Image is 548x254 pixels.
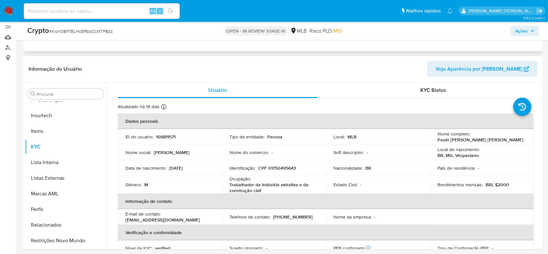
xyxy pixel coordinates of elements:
span: 3.152.2-hotfix-1 [523,15,545,21]
p: Nacionalidade : [333,165,363,171]
p: ID do usuário : [125,134,153,140]
h1: Informação do Usuário [29,66,82,72]
a: Sair [536,7,543,14]
th: Informação de contato [118,193,534,209]
p: - [360,182,361,188]
p: Tipo de Confirmação PEP : [437,245,489,251]
input: Procurar [37,91,101,97]
div: MLB [290,27,307,35]
button: Ações [511,26,539,36]
p: - [492,245,493,251]
span: Veja Aparência por [PERSON_NAME] [436,61,522,77]
a: Notificações [447,8,453,14]
p: Tipo de entidade : [229,134,265,140]
p: Gênero : [125,182,142,188]
p: Estado Civil : [333,182,358,188]
p: Nível de KYC : [125,245,152,251]
p: verified [155,245,170,251]
button: Marcas AML [25,186,106,202]
button: Listas Externas [25,170,106,186]
p: Atualizado há 19 dias [118,104,160,110]
p: [EMAIL_ADDRESS][DOMAIN_NAME] [125,217,200,223]
button: Procurar [30,91,35,96]
p: Ocupação : [229,176,251,182]
button: Insurtech [25,108,106,123]
p: - [374,214,375,220]
p: Pessoa [267,134,282,140]
button: Perfis [25,202,106,217]
p: OPEN - IN REVIEW STAGE III [224,26,288,35]
input: Pesquise usuários ou casos... [24,7,180,15]
p: BR, MG, Vespasiano [437,152,479,158]
span: Usuário [208,86,227,94]
p: Soft descriptor : [333,149,364,155]
th: Verificação e conformidade [118,225,534,240]
span: MID [333,27,342,35]
span: s [159,8,161,14]
p: E-mail de contato : [125,211,161,217]
p: Nome completo : [437,131,470,137]
p: [DATE] [169,165,183,171]
button: Restrições Novo Mundo [25,233,106,248]
p: MLB [347,134,357,140]
button: Relacionados [25,217,106,233]
p: Nome da empresa : [333,214,372,220]
span: # Kion08hTBLHoERbzCcMTP8zz [49,28,113,35]
span: Ações [515,26,528,36]
span: Alt [150,8,155,14]
button: Lista Interna [25,155,106,170]
p: [PERSON_NAME] [154,149,189,155]
p: BRL $2000 [486,182,509,188]
p: 106811571 [156,134,176,140]
p: Telefone de contato : [229,214,270,220]
th: Dados pessoais [118,113,534,129]
p: Trabalhador da indústria extrativa e da construção civil [229,182,315,193]
p: - [367,149,368,155]
p: Rendimentos mensais : [437,182,483,188]
p: Paulo [PERSON_NAME] [PERSON_NAME] [437,137,523,143]
p: - [266,245,267,251]
p: PEP confirmado : [333,245,372,251]
span: KYC Status [420,86,446,94]
button: search-icon [164,7,177,16]
p: Nome social : [125,149,151,155]
p: [PHONE_NUMBER] [273,214,313,220]
p: - [478,165,479,171]
b: Crypto [27,25,49,35]
p: Local de nascimento : [437,147,480,152]
span: Atalhos rápidos [406,7,441,14]
p: País de residência : [437,165,475,171]
p: CPF 01750495643 [258,165,296,171]
button: Veja Aparência por [PERSON_NAME] [427,61,538,77]
button: Items [25,123,106,139]
p: M [144,182,148,188]
button: KYC [25,139,106,155]
p: andrea.asantos@mercadopago.com.br [469,8,534,14]
span: Risco PLD: [309,27,342,35]
p: - [271,149,273,155]
p: Identificação : [229,165,255,171]
p: Nome do comércio : [229,149,269,155]
p: Sujeito obrigado : [229,245,263,251]
p: BR [365,165,371,171]
p: Data de nascimento : [125,165,166,171]
p: Local : [333,134,345,140]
